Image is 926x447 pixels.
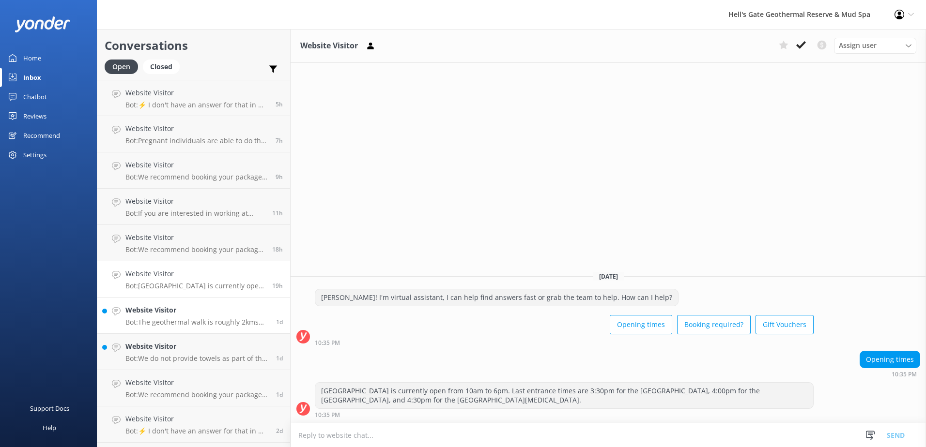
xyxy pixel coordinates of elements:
span: Oct 06 2025 02:57pm (UTC +13:00) Pacific/Auckland [276,318,283,326]
strong: 10:35 PM [315,412,340,418]
h4: Website Visitor [125,341,269,352]
p: Bot: If you are interested in working at [GEOGRAPHIC_DATA], please send your CV to [EMAIL_ADDRESS... [125,209,265,218]
a: Website VisitorBot:⚡ I don't have an answer for that in my knowledge base. Please try and rephras... [97,406,290,443]
span: [DATE] [593,272,624,281]
div: Closed [143,60,180,74]
span: Oct 06 2025 10:35pm (UTC +13:00) Pacific/Auckland [272,282,283,290]
span: Oct 07 2025 06:27am (UTC +13:00) Pacific/Auckland [272,209,283,217]
div: Chatbot [23,87,47,106]
span: Oct 05 2025 07:39pm (UTC +13:00) Pacific/Auckland [276,390,283,399]
a: Website VisitorBot:[GEOGRAPHIC_DATA] is currently open from 10am to 6pm. Last entrance times are ... [97,261,290,298]
div: Open [105,60,138,74]
img: yonder-white-logo.png [15,16,70,32]
button: Opening times [610,315,672,334]
h4: Website Visitor [125,305,269,315]
a: Website VisitorBot:We recommend booking your package in advance to avoid disappointment. You can ... [97,225,290,261]
div: Opening times [860,351,920,368]
p: Bot: We recommend booking your package in advance to avoid disappointment. You can book online at... [125,390,269,399]
a: Website VisitorBot:We do not provide towels as part of the entrance price; however, they can be h... [97,334,290,370]
a: Website VisitorBot:We recommend booking your package in advance to avoid disappointment. You can ... [97,370,290,406]
h3: Website Visitor [300,40,358,52]
span: Oct 05 2025 03:32pm (UTC +13:00) Pacific/Auckland [276,427,283,435]
h4: Website Visitor [125,196,265,207]
div: Inbox [23,68,41,87]
span: Assign user [839,40,877,51]
strong: 10:35 PM [315,340,340,346]
p: Bot: We do not provide towels as part of the entrance price; however, they can be hired from rece... [125,354,269,363]
a: Website VisitorBot:Pregnant individuals are able to do the geothermal walk, but it is not recomme... [97,116,290,152]
strong: 10:35 PM [892,372,917,377]
div: Oct 06 2025 10:35pm (UTC +13:00) Pacific/Auckland [315,339,814,346]
div: Reviews [23,106,46,126]
div: Help [43,418,56,437]
a: Closed [143,61,185,72]
span: Oct 07 2025 08:04am (UTC +13:00) Pacific/Auckland [276,173,283,181]
a: Website VisitorBot:We recommend booking your package in advance to avoid disappointment. You can ... [97,152,290,189]
h4: Website Visitor [125,414,269,424]
div: [PERSON_NAME]! I'm virtual assistant, I can help find answers fast or grab the team to help. How ... [315,289,678,306]
a: Website VisitorBot:The geothermal walk is roughly 2kms long and follows a figure of eight loop ar... [97,298,290,334]
p: Bot: ⚡ I don't have an answer for that in my knowledge base. Please try and rephrase your questio... [125,427,269,435]
p: Bot: We recommend booking your package in advance to avoid disappointment. You can book online at... [125,173,268,181]
a: Open [105,61,143,72]
h4: Website Visitor [125,232,265,243]
div: Support Docs [30,399,69,418]
span: Oct 06 2025 02:47pm (UTC +13:00) Pacific/Auckland [276,354,283,362]
a: Website VisitorBot:If you are interested in working at [GEOGRAPHIC_DATA], please send your CV to ... [97,189,290,225]
div: Home [23,48,41,68]
button: Booking required? [677,315,751,334]
h4: Website Visitor [125,123,268,134]
p: Bot: We recommend booking your package in advance to avoid disappointment. You can book online at... [125,245,265,254]
span: Oct 07 2025 12:10pm (UTC +13:00) Pacific/Auckland [276,100,283,108]
div: Oct 06 2025 10:35pm (UTC +13:00) Pacific/Auckland [315,411,814,418]
h4: Website Visitor [125,268,265,279]
div: [GEOGRAPHIC_DATA] is currently open from 10am to 6pm. Last entrance times are 3:30pm for the [GEO... [315,383,813,408]
button: Gift Vouchers [756,315,814,334]
span: Oct 07 2025 10:15am (UTC +13:00) Pacific/Auckland [276,136,283,145]
div: Assign User [834,38,916,53]
p: Bot: The geothermal walk is roughly 2kms long and follows a figure of eight loop around the reser... [125,318,269,327]
h4: Website Visitor [125,377,269,388]
p: Bot: [GEOGRAPHIC_DATA] is currently open from 10am to 6pm. Last entrance times are 3:30pm for the... [125,282,265,290]
h2: Conversations [105,36,283,55]
h4: Website Visitor [125,160,268,170]
p: Bot: ⚡ I don't have an answer for that in my knowledge base. Please try and rephrase your questio... [125,101,268,109]
p: Bot: Pregnant individuals are able to do the geothermal walk, but it is not recommended to use th... [125,136,268,145]
span: Oct 06 2025 11:02pm (UTC +13:00) Pacific/Auckland [272,245,283,253]
div: Settings [23,145,46,164]
div: Recommend [23,126,60,145]
div: Oct 06 2025 10:35pm (UTC +13:00) Pacific/Auckland [860,371,920,377]
h4: Website Visitor [125,88,268,98]
a: Website VisitorBot:⚡ I don't have an answer for that in my knowledge base. Please try and rephras... [97,80,290,116]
